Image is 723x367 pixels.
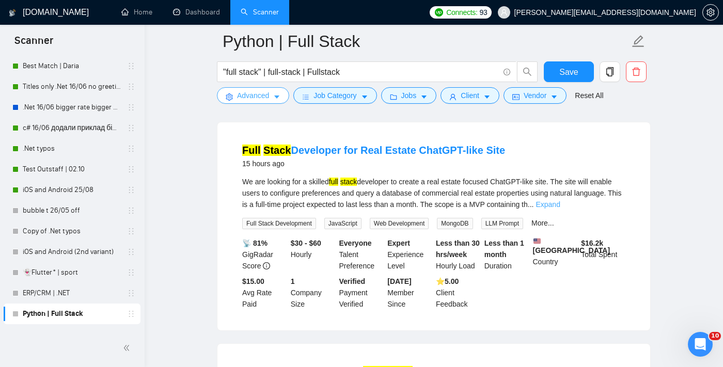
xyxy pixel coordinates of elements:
div: Talent Preference [337,237,386,272]
span: info-circle [504,69,510,75]
span: bars [302,93,309,101]
button: copy [600,61,620,82]
span: holder [127,310,135,318]
span: holder [127,124,135,132]
span: Jobs [401,90,417,101]
a: Full StackDeveloper for Real Estate ChatGPT-like Site [242,145,505,156]
a: .Net typos [23,138,121,159]
span: Scanner [6,33,61,55]
span: holder [127,289,135,297]
a: iOS and Android (2nd variant) [23,242,121,262]
span: holder [127,165,135,173]
span: setting [226,93,233,101]
b: ⭐️ 5.00 [436,277,459,285]
b: Expert [387,239,410,247]
button: folderJobscaret-down [381,87,437,104]
b: $ 16.2k [581,239,603,247]
span: 10 [709,332,721,340]
b: [DATE] [387,277,411,285]
span: folder [390,93,397,101]
span: holder [127,227,135,235]
div: Country [531,237,579,272]
span: user [449,93,457,101]
span: Job Category [313,90,356,101]
span: Advanced [237,90,269,101]
mark: Stack [263,145,291,156]
a: Copy of .Net typos [23,221,121,242]
a: dashboardDashboard [173,8,220,17]
b: 📡 81% [242,239,268,247]
span: copy [600,67,620,76]
span: holder [127,145,135,153]
a: More... [531,219,554,227]
b: 1 [291,277,295,285]
span: Client [461,90,479,101]
div: Client Feedback [434,276,482,310]
span: setting [703,8,718,17]
span: LLM Prompt [481,218,523,229]
a: Python | Full Stack [23,304,121,324]
span: user [500,9,508,16]
span: caret-down [273,93,280,101]
a: searchScanner [241,8,279,17]
div: Hourly Load [434,237,482,272]
span: search [517,67,537,76]
button: userClientcaret-down [441,87,499,104]
div: Member Since [385,276,434,310]
span: holder [127,248,135,256]
span: idcard [512,93,520,101]
b: $30 - $60 [291,239,321,247]
span: caret-down [551,93,558,101]
b: Less than 30 hrs/week [436,239,480,259]
span: Vendor [524,90,546,101]
div: Company Size [289,276,337,310]
a: Python | AI [23,324,121,345]
b: [GEOGRAPHIC_DATA] [533,237,610,254]
a: Reset All [575,90,603,101]
div: Avg Rate Paid [240,276,289,310]
span: holder [127,62,135,70]
span: MongoDB [437,218,473,229]
button: barsJob Categorycaret-down [293,87,376,104]
span: Full Stack Development [242,218,316,229]
span: holder [127,206,135,215]
button: search [517,61,538,82]
div: Total Spent [579,237,627,272]
span: holder [127,268,135,277]
span: info-circle [263,262,270,269]
a: iOS and Android 25/08 [23,180,121,200]
button: setting [702,4,719,21]
span: edit [632,35,645,48]
div: GigRadar Score [240,237,289,272]
a: bubble t 26/05 off [23,200,121,221]
mark: full [329,178,338,186]
a: Best Match | Daria [23,56,121,76]
button: delete [626,61,647,82]
div: Experience Level [385,237,434,272]
span: Web Development [370,218,429,229]
input: Search Freelance Jobs... [223,66,499,78]
button: idcardVendorcaret-down [504,87,567,104]
span: Connects: [446,7,477,18]
span: holder [127,83,135,91]
a: Test Outstaff | 02.10 [23,159,121,180]
img: logo [9,5,16,21]
a: Expand [536,200,560,209]
mark: Full [242,145,261,156]
span: holder [127,186,135,194]
mark: stack [340,178,357,186]
span: delete [626,67,646,76]
b: Less than 1 month [484,239,524,259]
input: Scanner name... [223,28,630,54]
span: double-left [123,343,133,353]
span: holder [127,103,135,111]
a: ERP/CRM | .NET [23,283,121,304]
a: Titles only .Net 16/06 no greetings [23,76,121,97]
b: $15.00 [242,277,264,285]
a: setting [702,8,719,17]
b: Everyone [339,239,372,247]
div: Payment Verified [337,276,386,310]
button: Save [544,61,594,82]
span: 93 [480,7,488,18]
img: 🇺🇸 [533,237,541,245]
